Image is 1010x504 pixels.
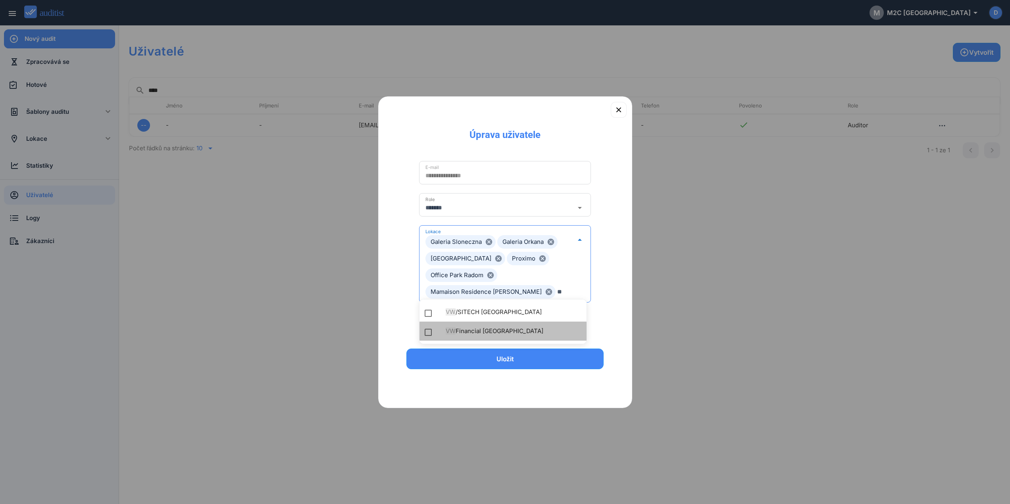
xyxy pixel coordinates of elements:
[417,354,594,364] div: Uložit
[426,236,495,248] span: Galeria Sloneczna
[539,255,546,263] i: cancel
[446,327,456,335] span: VW
[446,326,591,336] div: Financial [GEOGRAPHIC_DATA]
[463,122,547,141] div: Úprava uživatele
[406,349,604,369] button: Uložit
[547,238,555,246] i: cancel
[426,252,505,265] span: [GEOGRAPHIC_DATA]
[426,286,555,298] span: Mamaison Residence [PERSON_NAME]
[557,286,574,298] input: Lokace
[487,271,494,279] i: cancel
[575,203,585,213] i: arrow_drop_down
[425,201,574,214] input: Role
[575,235,585,245] i: arrow_drop_down
[485,238,493,246] i: cancel
[545,288,553,296] i: cancel
[498,236,557,248] span: Galeria Orkana
[426,269,497,282] span: Office Park Radom
[507,252,549,265] span: Proximo
[494,255,502,263] i: cancel
[446,307,591,317] div: /SITECH [GEOGRAPHIC_DATA]
[446,308,456,316] span: VW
